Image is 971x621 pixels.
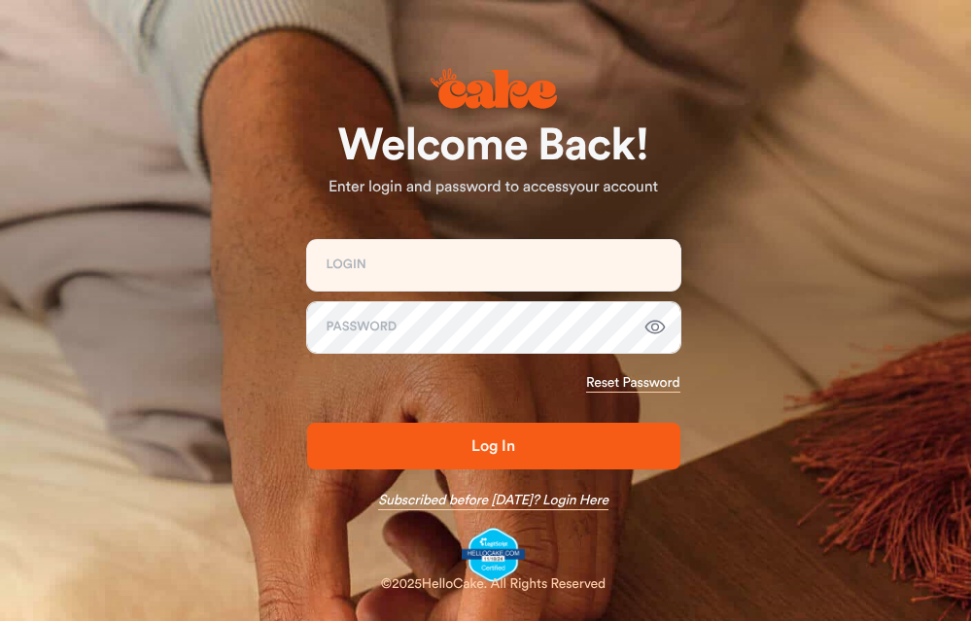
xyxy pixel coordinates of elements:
div: © 2025 HelloCake. All Rights Reserved [381,574,606,594]
span: Log In [471,438,514,454]
img: legit-script-certified.png [462,528,525,582]
a: Subscribed before [DATE]? Login Here [378,491,608,510]
button: Log In [307,423,680,469]
a: Reset Password [586,373,679,393]
h1: Welcome Back! [307,122,680,169]
p: Enter login and password to access your account [307,176,680,199]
